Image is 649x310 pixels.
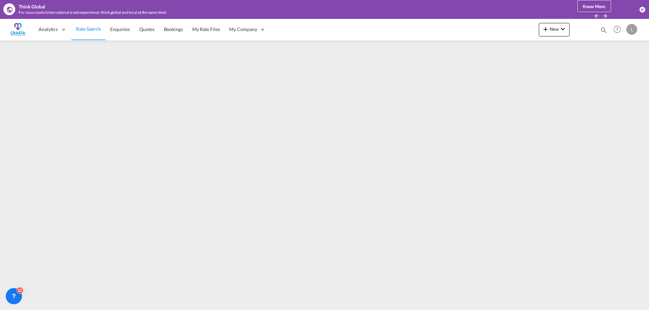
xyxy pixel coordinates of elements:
[611,24,623,35] span: Help
[39,26,58,33] span: Analytics
[542,26,567,32] span: New
[19,3,45,10] div: Think Global
[559,25,567,33] md-icon: icon-chevron-down
[600,26,607,36] div: icon-magnify
[105,18,135,40] a: Enquiries
[542,25,550,33] md-icon: icon-plus 400-fg
[626,24,637,35] div: L
[229,26,257,33] span: My Company
[583,4,605,9] span: Know More
[10,22,25,37] img: ac429df091a311ed8aa72df674ea3bd9.png
[110,26,130,32] span: Enquiries
[224,18,270,40] div: My Company
[19,10,549,16] div: For a successful international trade experience: think global and local at the same time!
[602,13,608,19] md-icon: icon-arrow-right
[539,23,570,36] button: icon-plus 400-fgNewicon-chevron-down
[639,6,646,13] button: icon-close-circle
[594,12,601,19] button: icon-arrow-left
[76,26,101,32] span: Rate Search
[594,13,600,19] md-icon: icon-arrow-left
[192,26,220,32] span: My Rate Files
[135,18,159,40] a: Quotes
[71,18,105,40] a: Rate Search
[602,12,608,19] button: icon-arrow-right
[34,18,71,40] div: Analytics
[611,24,626,36] div: Help
[139,26,154,32] span: Quotes
[6,6,13,13] md-icon: icon-earth
[188,18,225,40] a: My Rate Files
[159,18,188,40] a: Bookings
[164,26,183,32] span: Bookings
[600,26,607,34] md-icon: icon-magnify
